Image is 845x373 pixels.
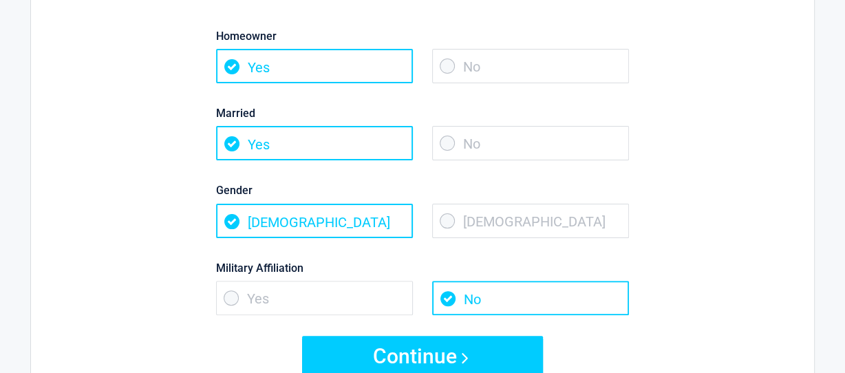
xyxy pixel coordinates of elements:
span: No [432,126,629,160]
label: Homeowner [216,27,629,45]
span: [DEMOGRAPHIC_DATA] [432,204,629,238]
span: Yes [216,126,413,160]
span: No [432,49,629,83]
span: No [432,281,629,315]
span: Yes [216,281,413,315]
span: Yes [216,49,413,83]
label: Married [216,104,629,122]
span: [DEMOGRAPHIC_DATA] [216,204,413,238]
label: Military Affiliation [216,259,629,277]
label: Gender [216,181,629,200]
